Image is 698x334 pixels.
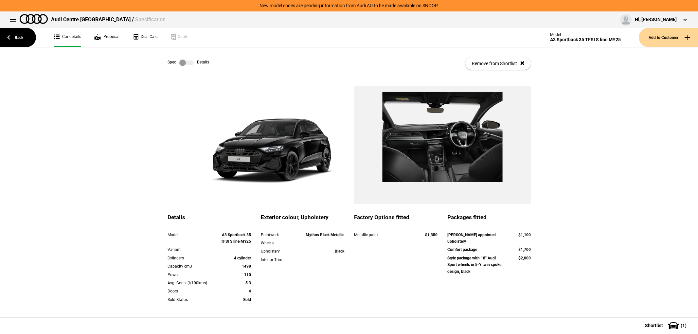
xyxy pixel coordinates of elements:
strong: 4 [249,289,251,293]
div: Hi, [PERSON_NAME] [635,16,677,23]
button: Remove from Shortlist [465,57,531,70]
img: audi.png [20,14,48,24]
strong: $2,000 [518,256,531,260]
strong: Comfort package [447,247,477,252]
span: Specification [135,16,166,23]
strong: 1498 [242,264,251,269]
div: Capacity cm3 [168,263,218,270]
strong: 4 cylinder [234,256,251,260]
strong: $1,700 [518,247,531,252]
strong: 5.3 [245,281,251,285]
div: Avg. Cons. (l/100kms) [168,280,218,286]
div: Metallic paint [354,232,413,238]
div: Variant [168,246,218,253]
div: Spec Details [168,60,209,66]
div: Interior Trim [261,256,294,263]
div: Upholstery [261,248,294,255]
strong: $1,350 [425,233,438,237]
div: Packages fitted [447,214,531,225]
strong: Style package with 18" Audi Sport wheels in 5-Y twin spoke design, black [447,256,501,274]
div: Model [550,32,621,37]
div: Exterior colour, Upholstery [261,214,344,225]
div: Paintwork [261,232,294,238]
div: A3 Sportback 35 TFSI S line MY25 [550,37,621,43]
a: Deal Calc [133,28,157,47]
a: Proposal [94,28,119,47]
strong: $1,100 [518,233,531,237]
span: ( 1 ) [681,323,687,328]
button: Add to Customer [639,28,698,47]
div: Audi Centre [GEOGRAPHIC_DATA] / [51,16,166,23]
strong: A3 Sportback 35 TFSI S line MY25 [221,233,251,244]
div: Doors [168,288,218,294]
div: Model [168,232,218,238]
div: Factory Options fitted [354,214,438,225]
div: Details [168,214,251,225]
strong: 110 [244,272,251,277]
div: Sold Status [168,296,218,303]
span: Shortlist [645,323,663,328]
strong: Sold [243,297,251,302]
strong: [PERSON_NAME] appointed upholstery [447,233,496,244]
button: Shortlist(1) [635,317,698,334]
div: Wheels [261,240,294,246]
div: Power [168,272,218,278]
strong: Black [335,249,344,254]
a: Car details [54,28,81,47]
div: Cylinders [168,255,218,261]
strong: Mythos Black Metallic [306,233,344,237]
